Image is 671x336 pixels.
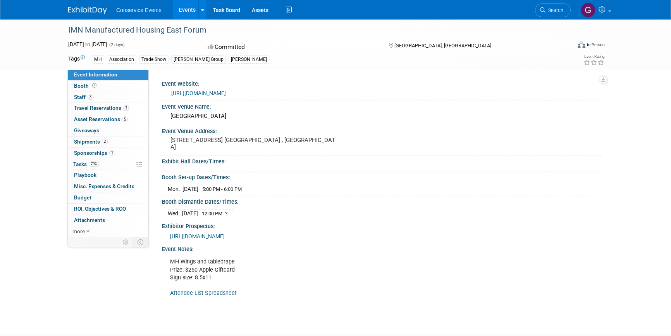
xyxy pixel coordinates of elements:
span: Budget [74,194,91,201]
span: Sponsorships [74,150,115,156]
div: Exhibit Hall Dates/Times: [162,156,603,165]
span: Conservice Events [116,7,162,13]
span: [DATE] [DATE] [68,41,107,47]
a: Booth [68,81,148,92]
span: Booth not reserved yet [91,83,98,88]
span: 1 [109,150,115,156]
a: Search [535,3,571,17]
span: 12:00 PM - [202,211,227,216]
span: (2 days) [108,42,125,47]
span: 70% [89,161,99,167]
span: Travel Reservations [74,105,129,111]
span: Playbook [74,172,96,178]
div: [PERSON_NAME] Group [171,55,226,64]
pre: [STREET_ADDRESS] [GEOGRAPHIC_DATA] , [GEOGRAPHIC_DATA] [170,137,337,151]
img: Format-Inperson.png [578,42,585,48]
a: Giveaways [68,125,148,136]
div: Trade Show [139,55,169,64]
div: Booth Set-up Dates/Times: [162,171,603,181]
a: [URL][DOMAIN_NAME] [171,90,226,96]
a: Shipments2 [68,137,148,147]
a: Asset Reservations5 [68,114,148,125]
span: Asset Reservations [74,116,128,122]
span: Booth [74,83,98,89]
span: Giveaways [74,127,99,133]
a: Tasks70% [68,159,148,170]
td: Toggle Event Tabs [133,237,149,247]
div: Event Notes: [162,243,603,253]
img: ExhibitDay [68,7,107,14]
div: IMN Manufactured Housing East Forum [66,23,559,37]
span: ROI, Objectives & ROO [74,206,126,212]
a: more [68,226,148,237]
span: [GEOGRAPHIC_DATA], [GEOGRAPHIC_DATA] [394,43,491,48]
span: Attachments [74,217,105,223]
span: Misc. Expenses & Credits [74,183,134,189]
a: [URL][DOMAIN_NAME] [170,233,225,239]
a: Attachments [68,215,148,226]
span: Event Information [74,71,117,78]
td: [DATE] [182,209,198,217]
img: Gayle Reese [581,3,595,17]
td: Wed. [168,209,182,217]
span: 2 [102,139,108,144]
div: Booth Dismantle Dates/Times: [162,196,603,206]
span: Tasks [73,161,99,167]
div: MH [92,55,104,64]
span: to [84,41,91,47]
div: Committed [205,40,377,54]
td: Mon. [168,185,182,193]
a: Travel Reservations3 [68,103,148,114]
a: Sponsorships1 [68,148,148,159]
div: Event Format [525,40,605,52]
td: [DATE] [182,185,198,193]
a: Misc. Expenses & Credits [68,181,148,192]
div: Event Venue Address: [162,125,603,135]
span: 5 [122,116,128,122]
div: [PERSON_NAME] [229,55,269,64]
div: Event Venue Name: [162,101,603,111]
a: Attendee List Spreadsheet [170,290,237,296]
span: 3 [123,105,129,111]
td: Tags [68,55,85,64]
div: MH Wings and tabledrape Prize: $250 Apple Giftcard Sign size: 8.5x11 [165,254,517,301]
a: Staff3 [68,92,148,103]
span: 5:00 PM - 6:00 PM [202,186,242,192]
span: Search [545,7,563,13]
span: ? [225,211,227,216]
a: Event Information [68,69,148,80]
span: Staff [74,94,93,100]
a: Budget [68,192,148,203]
div: Event Website: [162,78,603,88]
div: Association [107,55,136,64]
a: ROI, Objectives & ROO [68,204,148,215]
td: Personalize Event Tab Strip [119,237,133,247]
div: Event Rating [583,55,604,59]
div: In-Person [587,42,605,48]
span: 3 [88,94,93,100]
div: [GEOGRAPHIC_DATA] [168,110,597,122]
div: Exhibitor Prospectus: [162,220,603,230]
span: Shipments [74,139,108,145]
span: more [72,228,85,234]
a: Playbook [68,170,148,181]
